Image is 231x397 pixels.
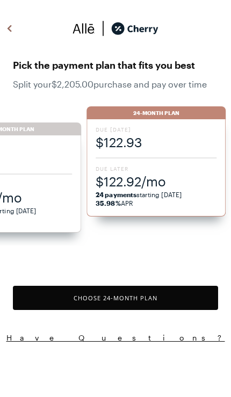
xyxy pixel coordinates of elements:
[96,199,120,207] strong: 35.98%
[96,126,216,133] span: Due [DATE]
[3,20,16,37] img: svg%3e
[96,191,136,198] strong: 24 payments
[111,20,158,37] img: cherry_black_logo-DrOE_MJI.svg
[96,165,216,172] span: Due Later
[13,79,218,89] span: Split your $2,205.00 purchase and pay over time
[96,172,216,190] span: $122.92/mo
[96,199,133,207] span: APR
[96,133,216,151] span: $122.93
[96,191,182,198] span: starting [DATE]
[86,106,226,119] div: 24-Month Plan
[73,20,95,37] img: svg%3e
[13,56,218,74] span: Pick the payment plan that fits you best
[95,20,111,37] img: svg%3e
[13,286,218,310] button: Choose 24-Month Plan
